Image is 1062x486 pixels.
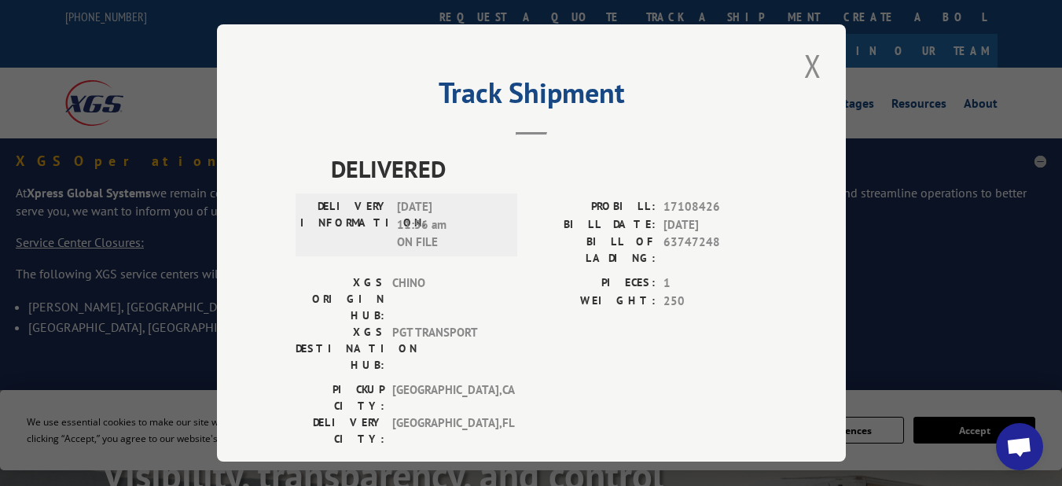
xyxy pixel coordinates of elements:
[663,274,767,293] span: 1
[392,381,498,414] span: [GEOGRAPHIC_DATA] , CA
[663,292,767,310] span: 250
[392,274,498,324] span: CHINO
[300,198,389,252] label: DELIVERY INFORMATION:
[397,198,503,252] span: [DATE] 11:56 am ON FILE
[296,414,384,447] label: DELIVERY CITY:
[996,423,1043,470] a: Open chat
[392,414,498,447] span: [GEOGRAPHIC_DATA] , FL
[531,198,656,216] label: PROBILL:
[663,234,767,267] span: 63747248
[296,381,384,414] label: PICKUP CITY:
[331,151,767,186] span: DELIVERED
[531,215,656,234] label: BILL DATE:
[296,324,384,374] label: XGS DESTINATION HUB:
[663,215,767,234] span: [DATE]
[663,198,767,216] span: 17108426
[392,324,498,374] span: PGT TRANSPORT
[799,44,826,87] button: Close modal
[296,274,384,324] label: XGS ORIGIN HUB:
[531,292,656,310] label: WEIGHT:
[531,234,656,267] label: BILL OF LADING:
[296,82,767,112] h2: Track Shipment
[531,274,656,293] label: PIECES:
